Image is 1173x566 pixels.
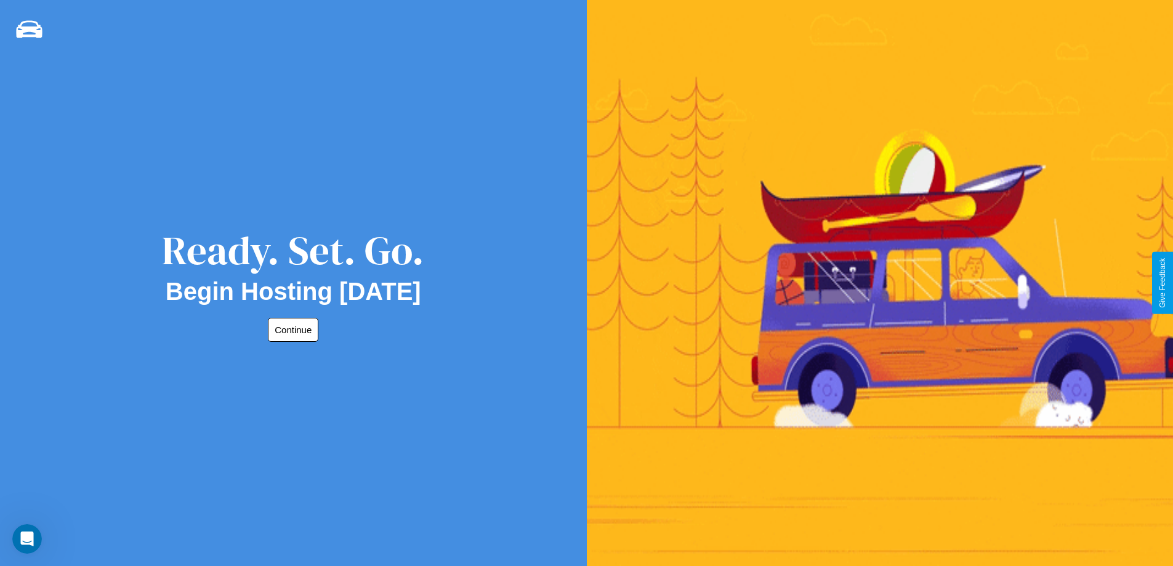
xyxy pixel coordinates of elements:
h2: Begin Hosting [DATE] [166,278,421,305]
button: Continue [268,318,318,342]
div: Ready. Set. Go. [162,223,424,278]
iframe: Intercom live chat [12,524,42,554]
div: Give Feedback [1158,258,1167,308]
